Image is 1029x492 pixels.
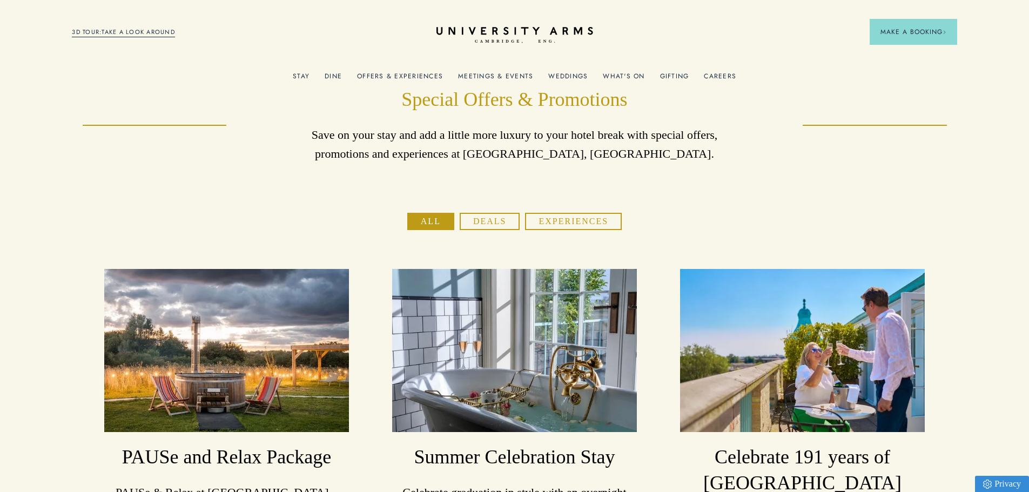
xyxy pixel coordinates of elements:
[299,87,731,113] h1: Special Offers & Promotions
[407,213,454,230] button: All
[357,72,443,86] a: Offers & Experiences
[983,480,992,489] img: Privacy
[72,28,175,37] a: 3D TOUR:TAKE A LOOK AROUND
[392,444,636,470] h3: Summer Celebration Stay
[525,213,622,230] button: Experiences
[704,72,736,86] a: Careers
[603,72,644,86] a: What's On
[548,72,588,86] a: Weddings
[458,72,533,86] a: Meetings & Events
[680,269,924,432] img: image-06b67da7cef3647c57b18f70ec17f0183790af67-6000x4000-jpg
[943,30,946,34] img: Arrow icon
[299,125,731,163] p: Save on your stay and add a little more luxury to your hotel break with special offers, promotion...
[325,72,342,86] a: Dine
[104,269,348,432] img: image-1171400894a375d9a931a68ffa7fe4bcc321ad3f-2200x1300-jpg
[392,269,636,432] img: image-a678a3d208f2065fc5890bd5da5830c7877c1e53-3983x2660-jpg
[104,444,348,470] h3: PAUSe and Relax Package
[880,27,946,37] span: Make a Booking
[436,27,593,44] a: Home
[975,476,1029,492] a: Privacy
[293,72,310,86] a: Stay
[660,72,689,86] a: Gifting
[870,19,957,45] button: Make a BookingArrow icon
[460,213,520,230] button: Deals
